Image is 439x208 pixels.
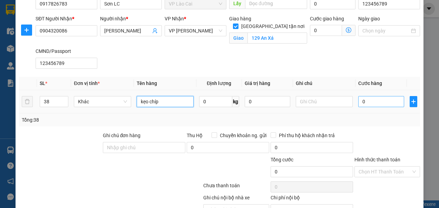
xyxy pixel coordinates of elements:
[247,32,307,44] input: Giao tận nơi
[276,132,338,139] span: Phí thu hộ khách nhận trả
[293,77,355,90] th: Ghi chú
[78,96,127,107] span: Khác
[358,16,380,21] label: Ngày giao
[410,96,418,107] button: plus
[296,96,353,107] input: Ghi Chú
[22,96,33,107] button: delete
[103,142,185,153] input: Ghi chú đơn hàng
[238,22,307,30] span: [GEOGRAPHIC_DATA] tận nơi
[310,25,342,36] input: Cước giao hàng
[100,15,162,22] div: Người nhận
[22,116,170,124] div: Tổng: 38
[229,32,247,44] span: Giao
[203,194,269,204] div: Ghi chú nội bộ nhà xe
[271,194,353,204] div: Chi phí nội bộ
[74,81,100,86] span: Đơn vị tính
[169,26,222,36] span: VP Thạch Bàn
[103,133,141,138] label: Ghi chú đơn hàng
[36,15,97,22] div: SĐT Người Nhận
[310,16,344,21] label: Cước giao hàng
[165,16,184,21] span: VP Nhận
[137,81,157,86] span: Tên hàng
[217,132,269,139] span: Chuyển khoản ng. gửi
[271,157,293,162] span: Tổng cước
[137,96,194,107] input: VD: Bàn, Ghế
[245,96,290,107] input: 0
[36,47,97,55] div: CMND/Passport
[203,182,270,194] div: Chưa thanh toán
[346,27,351,33] span: dollar-circle
[362,27,410,35] input: Ngày giao
[232,96,239,107] span: kg
[40,81,45,86] span: SL
[358,81,382,86] span: Cước hàng
[245,81,270,86] span: Giá trị hàng
[21,27,32,33] span: plus
[207,81,231,86] span: Định lượng
[21,25,32,36] button: plus
[187,133,203,138] span: Thu Hộ
[410,99,417,104] span: plus
[152,28,158,34] span: user-add
[354,157,400,162] label: Hình thức thanh toán
[229,16,251,21] span: Giao hàng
